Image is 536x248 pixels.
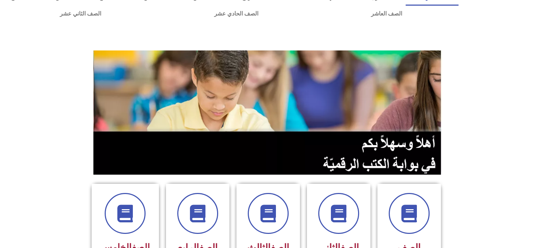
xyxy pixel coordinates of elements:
a: الصف الثاني عشر [4,6,158,22]
a: الصف الحادي عشر [158,6,314,22]
a: الصف العاشر [315,6,458,22]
